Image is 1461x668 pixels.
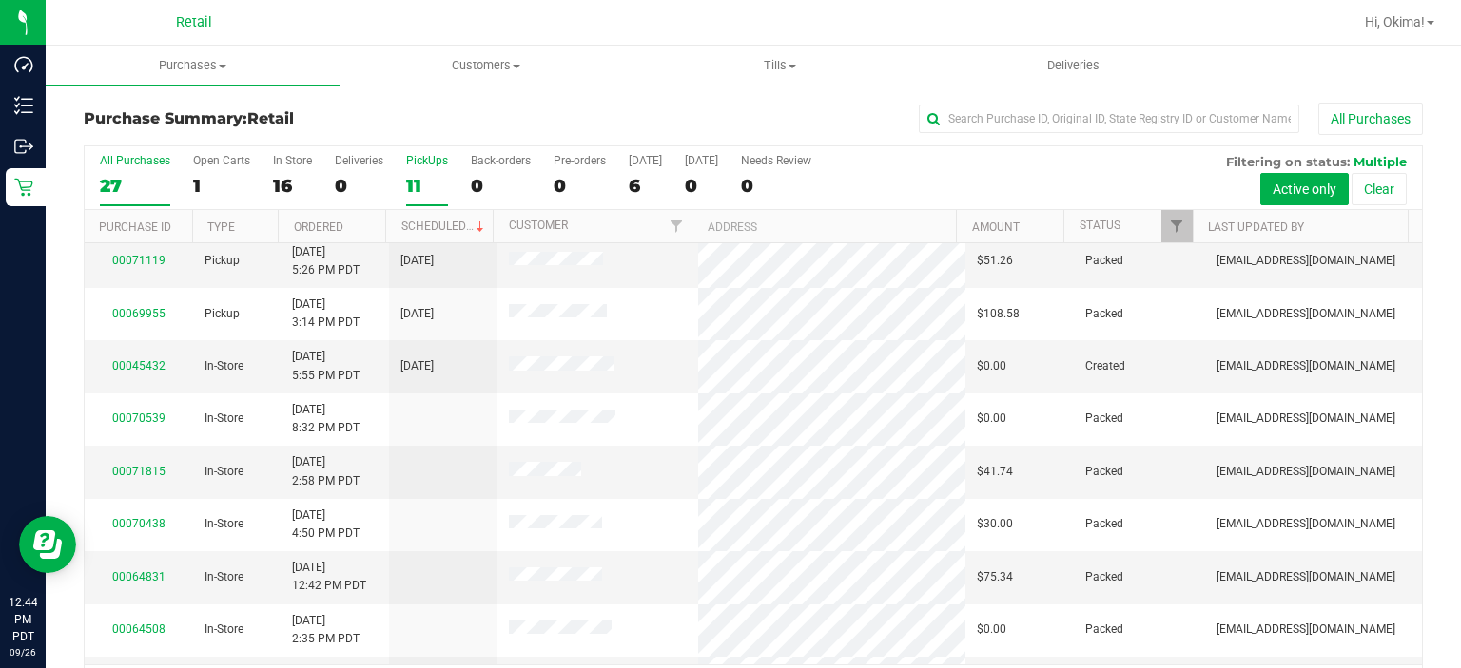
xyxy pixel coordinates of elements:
[1085,568,1123,586] span: Packed
[1226,154,1350,169] span: Filtering on status:
[400,252,434,270] span: [DATE]
[112,359,166,372] a: 00045432
[1085,515,1123,533] span: Packed
[685,175,718,197] div: 0
[471,154,531,167] div: Back-orders
[977,568,1013,586] span: $75.34
[14,96,33,115] inline-svg: Inventory
[273,175,312,197] div: 16
[176,14,212,30] span: Retail
[46,46,340,86] a: Purchases
[633,46,926,86] a: Tills
[9,594,37,645] p: 12:44 PM PDT
[633,57,925,74] span: Tills
[629,175,662,197] div: 6
[112,465,166,478] a: 00071815
[972,220,1020,234] a: Amount
[919,105,1299,133] input: Search Purchase ID, Original ID, State Registry ID or Customer Name...
[112,570,166,583] a: 00064831
[14,55,33,74] inline-svg: Dashboard
[100,154,170,167] div: All Purchases
[1085,410,1123,428] span: Packed
[84,110,530,127] h3: Purchase Summary:
[292,401,360,437] span: [DATE] 8:32 PM PDT
[193,175,250,197] div: 1
[112,411,166,425] a: 00070539
[14,178,33,197] inline-svg: Retail
[205,357,243,375] span: In-Store
[1085,620,1123,639] span: Packed
[292,506,360,543] span: [DATE] 4:50 PM PDT
[112,254,166,267] a: 00071119
[471,175,531,197] div: 0
[406,154,448,167] div: PickUps
[977,410,1006,428] span: $0.00
[292,559,366,595] span: [DATE] 12:42 PM PDT
[292,612,360,648] span: [DATE] 2:35 PM PDT
[1085,305,1123,323] span: Packed
[741,175,811,197] div: 0
[205,620,243,639] span: In-Store
[1217,620,1395,639] span: [EMAIL_ADDRESS][DOMAIN_NAME]
[401,219,488,233] a: Scheduled
[1085,252,1123,270] span: Packed
[1085,357,1125,375] span: Created
[509,219,568,232] a: Customer
[205,515,243,533] span: In-Store
[340,46,633,86] a: Customers
[19,516,76,573] iframe: Resource center
[1217,410,1395,428] span: [EMAIL_ADDRESS][DOMAIN_NAME]
[292,296,360,332] span: [DATE] 3:14 PM PDT
[977,252,1013,270] span: $51.26
[193,154,250,167] div: Open Carts
[273,154,312,167] div: In Store
[741,154,811,167] div: Needs Review
[400,357,434,375] span: [DATE]
[1022,57,1125,74] span: Deliveries
[926,46,1220,86] a: Deliveries
[400,305,434,323] span: [DATE]
[9,645,37,659] p: 09/26
[660,210,692,242] a: Filter
[1217,252,1395,270] span: [EMAIL_ADDRESS][DOMAIN_NAME]
[1354,154,1407,169] span: Multiple
[406,175,448,197] div: 11
[112,622,166,636] a: 00064508
[1217,463,1395,481] span: [EMAIL_ADDRESS][DOMAIN_NAME]
[1318,103,1423,135] button: All Purchases
[112,517,166,530] a: 00070438
[99,220,171,234] a: Purchase ID
[977,463,1013,481] span: $41.74
[1217,305,1395,323] span: [EMAIL_ADDRESS][DOMAIN_NAME]
[977,305,1020,323] span: $108.58
[205,410,243,428] span: In-Store
[205,252,240,270] span: Pickup
[685,154,718,167] div: [DATE]
[205,568,243,586] span: In-Store
[1260,173,1349,205] button: Active only
[341,57,633,74] span: Customers
[1208,220,1304,234] a: Last Updated By
[1365,14,1425,29] span: Hi, Okima!
[692,210,956,243] th: Address
[1217,568,1395,586] span: [EMAIL_ADDRESS][DOMAIN_NAME]
[977,357,1006,375] span: $0.00
[554,154,606,167] div: Pre-orders
[1161,210,1193,242] a: Filter
[292,243,360,279] span: [DATE] 5:26 PM PDT
[977,515,1013,533] span: $30.00
[100,175,170,197] div: 27
[205,463,243,481] span: In-Store
[112,307,166,320] a: 00069955
[294,220,343,234] a: Ordered
[1080,219,1120,232] a: Status
[292,348,360,384] span: [DATE] 5:55 PM PDT
[207,220,235,234] a: Type
[335,154,383,167] div: Deliveries
[205,305,240,323] span: Pickup
[977,620,1006,639] span: $0.00
[1217,357,1395,375] span: [EMAIL_ADDRESS][DOMAIN_NAME]
[14,137,33,156] inline-svg: Outbound
[1352,173,1407,205] button: Clear
[1217,515,1395,533] span: [EMAIL_ADDRESS][DOMAIN_NAME]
